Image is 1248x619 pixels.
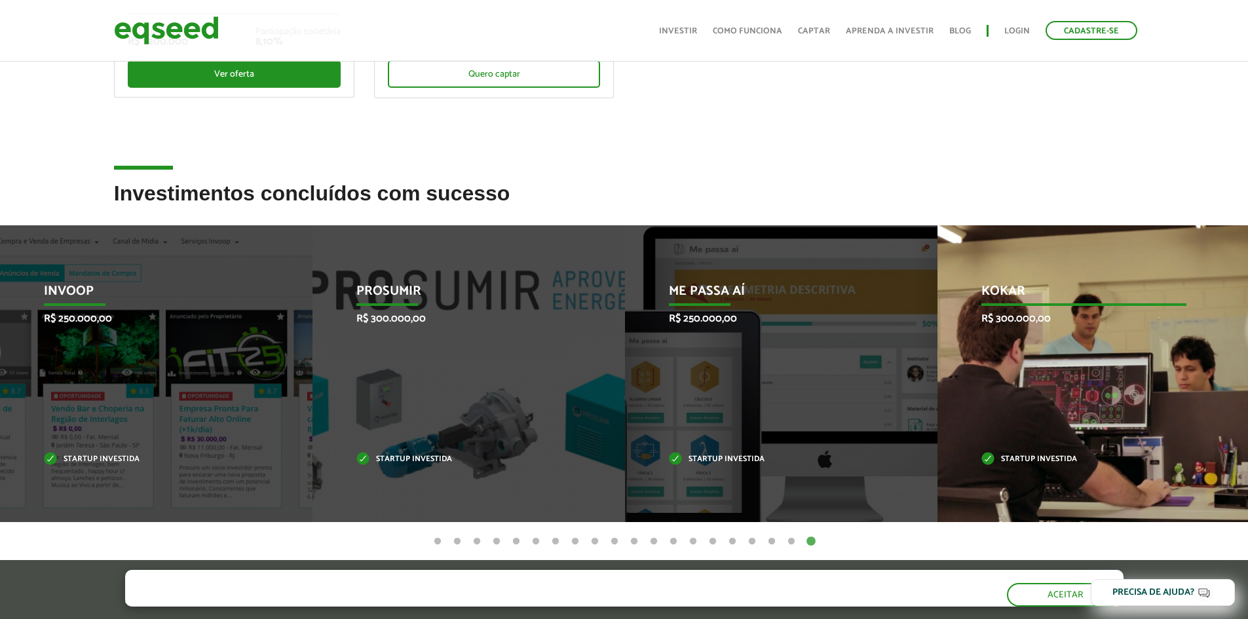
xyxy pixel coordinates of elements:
[356,456,561,463] p: Startup investida
[1046,21,1137,40] a: Cadastre-se
[490,535,503,548] button: 4 of 20
[431,535,444,548] button: 1 of 20
[569,535,582,548] button: 8 of 20
[356,312,561,325] p: R$ 300.000,00
[125,593,599,606] p: Ao clicar em "aceitar", você aceita nossa .
[981,456,1186,463] p: Startup investida
[114,182,1135,225] h2: Investimentos concluídos com sucesso
[44,456,249,463] p: Startup investida
[669,284,874,306] p: Me Passa Aí
[981,312,1186,325] p: R$ 300.000,00
[798,27,830,35] a: Captar
[125,570,599,590] h5: O site da EqSeed utiliza cookies para melhorar sua navegação.
[44,284,249,306] p: Invoop
[114,13,219,48] img: EqSeed
[470,535,483,548] button: 3 of 20
[949,27,971,35] a: Blog
[669,312,874,325] p: R$ 250.000,00
[549,535,562,548] button: 7 of 20
[687,535,700,548] button: 14 of 20
[706,535,719,548] button: 15 of 20
[451,535,464,548] button: 2 of 20
[981,284,1186,306] p: Kokar
[1004,27,1030,35] a: Login
[713,27,782,35] a: Como funciona
[608,535,621,548] button: 10 of 20
[726,535,739,548] button: 16 of 20
[785,535,798,548] button: 19 of 20
[44,312,249,325] p: R$ 250.000,00
[659,27,697,35] a: Investir
[298,595,449,606] a: política de privacidade e de cookies
[128,60,341,88] div: Ver oferta
[1007,583,1124,607] button: Aceitar
[765,535,778,548] button: 18 of 20
[746,535,759,548] button: 17 of 20
[669,456,874,463] p: Startup investida
[356,284,561,306] p: Prosumir
[529,535,542,548] button: 6 of 20
[628,535,641,548] button: 11 of 20
[647,535,660,548] button: 12 of 20
[846,27,934,35] a: Aprenda a investir
[388,60,601,88] div: Quero captar
[588,535,601,548] button: 9 of 20
[667,535,680,548] button: 13 of 20
[804,535,818,548] button: 20 of 20
[510,535,523,548] button: 5 of 20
